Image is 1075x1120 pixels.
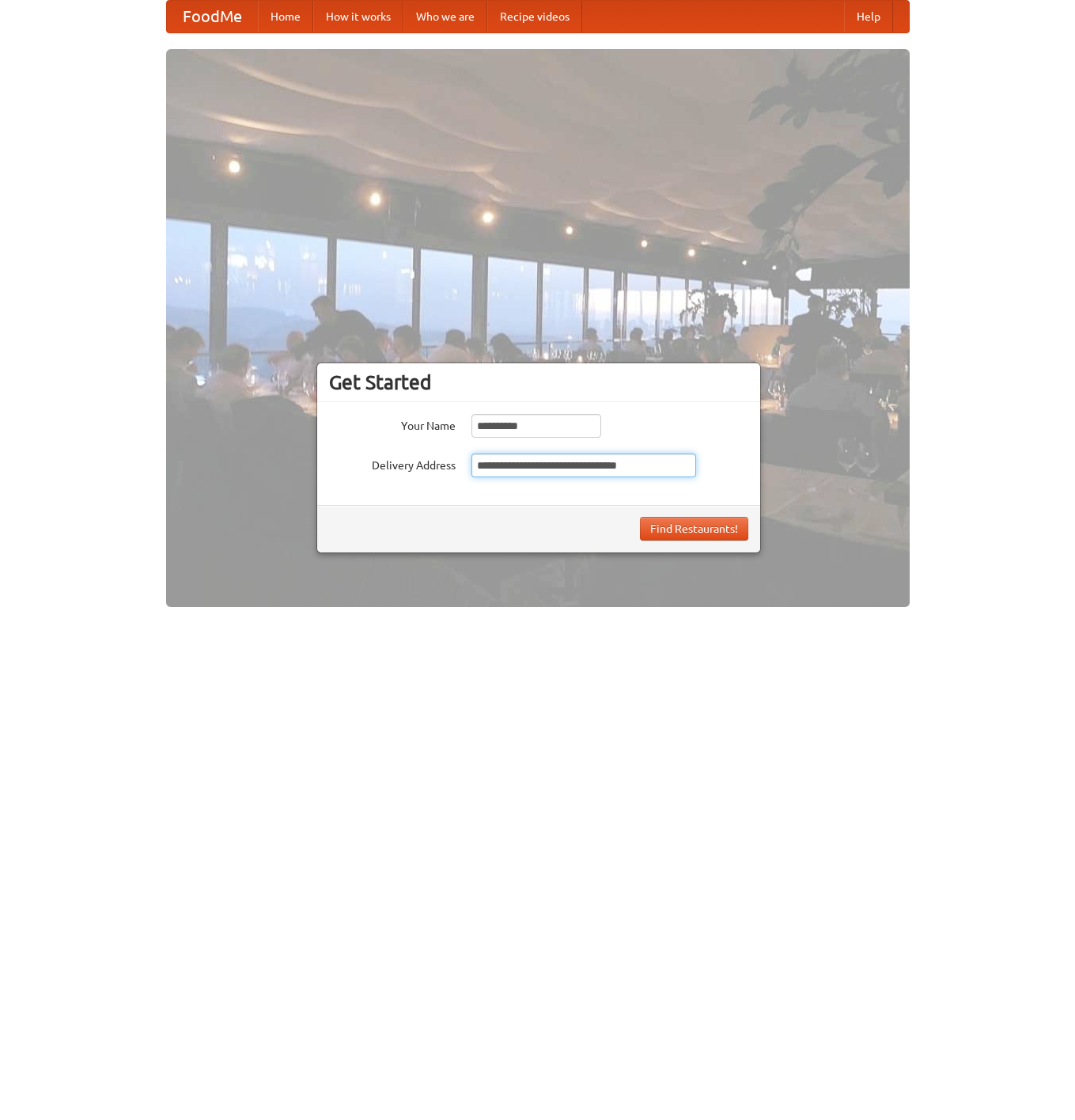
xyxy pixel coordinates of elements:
a: Recipe videos [487,1,582,32]
a: Who we are [403,1,487,32]
label: Delivery Address [329,454,456,473]
a: FoodMe [167,1,258,32]
h3: Get Started [329,370,748,394]
button: Find Restaurants! [640,517,748,541]
a: How it works [313,1,403,32]
a: Help [844,1,893,32]
a: Home [258,1,313,32]
label: Your Name [329,414,456,434]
